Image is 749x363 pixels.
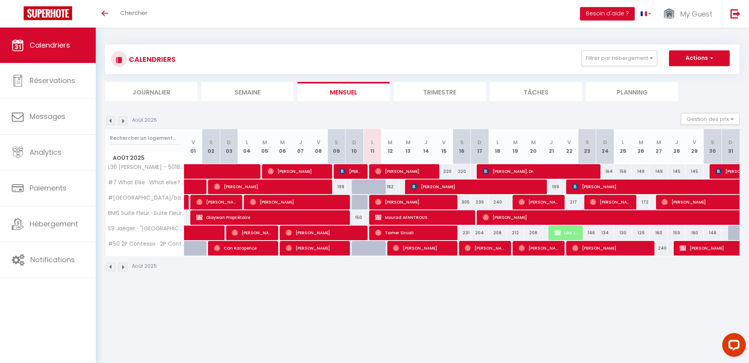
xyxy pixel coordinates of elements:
abbr: L [246,139,248,146]
div: 240 [489,195,506,209]
div: 182 [381,180,399,194]
th: 27 [650,129,667,164]
abbr: D [729,139,732,146]
div: 129 [632,226,650,240]
span: [PERSON_NAME] [214,179,326,194]
th: 10 [346,129,363,164]
span: [PERSON_NAME] [196,194,238,209]
th: 31 [721,129,740,164]
abbr: D [352,139,356,146]
abbr: V [317,139,320,146]
span: [PERSON_NAME] [411,179,541,194]
span: Tamer Sircali [375,225,452,240]
abbr: S [335,139,338,146]
div: 220 [453,164,470,179]
button: Filtrer par hébergement [582,50,657,66]
th: 16 [453,129,470,164]
th: 04 [238,129,256,164]
abbr: M [639,139,643,146]
div: 148 [704,226,721,240]
abbr: D [478,139,481,146]
div: 160 [650,226,667,240]
iframe: LiveChat chat widget [716,330,749,363]
abbr: J [424,139,427,146]
div: 239 [471,195,489,209]
div: 208 [489,226,506,240]
div: 145 [668,164,686,179]
th: 20 [524,129,542,164]
th: 12 [381,129,399,164]
abbr: D [227,139,231,146]
span: L36 [PERSON_NAME] - 50188972 · [GEOGRAPHIC_DATA] parking AC 10min Mer [107,164,186,170]
abbr: M [656,139,661,146]
span: Léa JUST [554,225,578,240]
li: Tâches [490,82,582,101]
abbr: J [550,139,553,146]
span: Août 2025 [106,152,184,164]
span: [PERSON_NAME] [250,194,344,209]
img: logout [730,9,740,19]
abbr: M [513,139,518,146]
abbr: V [567,139,571,146]
div: 220 [435,164,453,179]
div: 130 [614,226,632,240]
abbr: M [531,139,536,146]
li: Trimestre [394,82,486,101]
button: Actions [669,50,730,66]
span: [PERSON_NAME] [375,164,434,179]
div: 231 [453,226,470,240]
th: 22 [560,129,578,164]
th: 08 [310,129,327,164]
span: My Guest [680,9,712,19]
span: [PERSON_NAME] [286,225,362,240]
div: 164 [596,164,614,179]
th: 07 [292,129,309,164]
span: Réservations [30,76,75,85]
th: 26 [632,129,650,164]
span: Paiements [30,183,67,193]
abbr: V [442,139,446,146]
div: 150 [346,210,363,225]
span: [PERSON_NAME] [268,164,327,179]
th: 13 [399,129,417,164]
div: 156 [614,164,632,179]
abbr: M [388,139,392,146]
div: 212 [507,226,524,240]
th: 14 [417,129,435,164]
th: 09 [327,129,345,164]
abbr: J [675,139,678,146]
abbr: V [191,139,195,146]
th: 21 [543,129,560,164]
span: Messages [30,111,65,121]
th: 03 [220,129,238,164]
span: Mourad AFANTROUS [375,210,470,225]
span: [PERSON_NAME] [232,225,273,240]
th: 24 [596,129,614,164]
abbr: L [496,139,499,146]
h3: CALENDRIERS [127,50,176,68]
span: [PERSON_NAME] [286,241,345,256]
span: #7 What Else · What else? Your own quiet terrace in [GEOGRAPHIC_DATA]. [107,180,186,185]
div: 160 [686,226,703,240]
th: 05 [256,129,273,164]
th: 19 [507,129,524,164]
th: 15 [435,129,453,164]
div: 149 [650,164,667,179]
th: 25 [614,129,632,164]
span: #[GEOGRAPHIC_DATA]/baclon & Clim [107,195,186,201]
th: 02 [202,129,220,164]
span: #50 2P Contesso · 2P Contesso Duplex, Vue Mer/[PERSON_NAME] & Clim [107,241,186,247]
abbr: S [209,139,213,146]
th: 30 [704,129,721,164]
span: Chercher [120,9,147,17]
abbr: J [299,139,302,146]
th: 17 [471,129,489,164]
div: 172 [632,195,650,209]
span: [PERSON_NAME] [393,241,452,256]
div: 204 [471,226,489,240]
th: 28 [668,129,686,164]
div: 199 [543,180,560,194]
span: S9 Jaeger · "[GEOGRAPHIC_DATA]" 2 pers -[GEOGRAPHIC_DATA] [107,226,186,232]
abbr: L [622,139,624,146]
